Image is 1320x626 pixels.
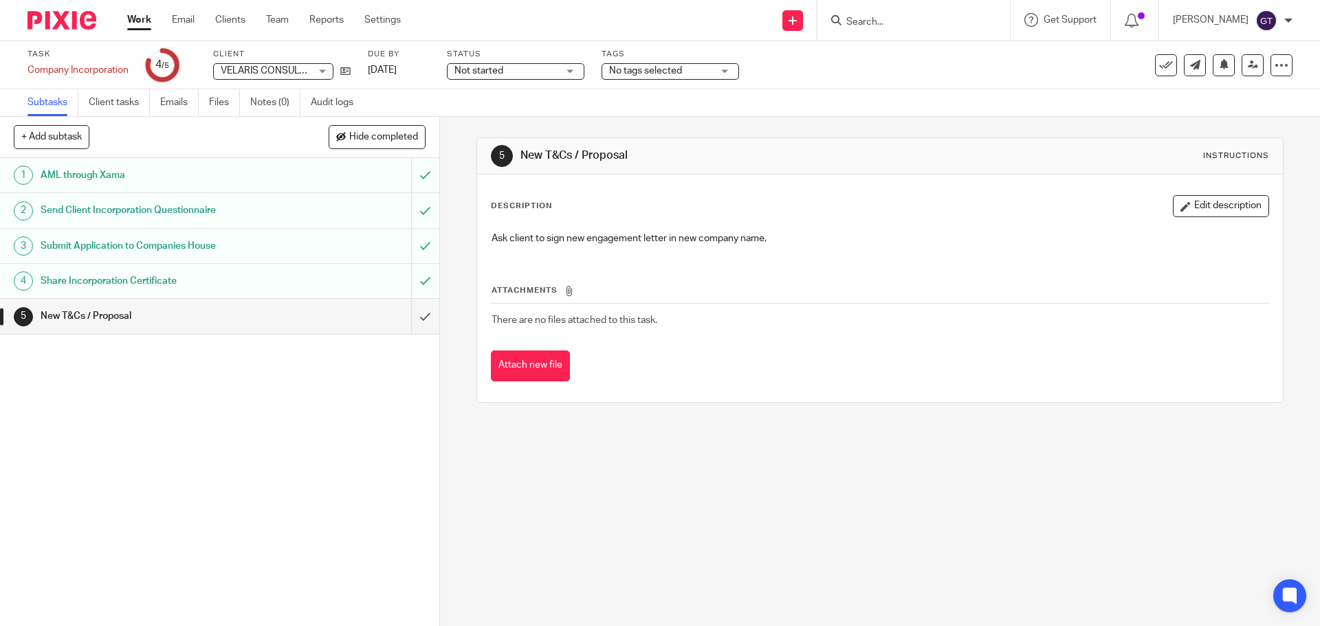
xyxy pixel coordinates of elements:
a: Subtasks [27,89,78,116]
div: 4 [155,57,169,73]
span: [DATE] [368,65,397,75]
h1: Send Client Incorporation Questionnaire [41,200,278,221]
label: Status [447,49,584,60]
a: Audit logs [311,89,364,116]
button: Edit description [1173,195,1269,217]
p: Description [491,201,552,212]
input: Search [845,16,969,29]
a: Email [172,13,195,27]
span: VELARIS CONSULTING LTD [221,66,340,76]
div: 5 [14,307,33,326]
h1: New T&Cs / Proposal [41,306,278,326]
a: Notes (0) [250,89,300,116]
span: Not started [454,66,503,76]
div: 1 [14,166,33,185]
button: + Add subtask [14,125,89,148]
div: 3 [14,236,33,256]
a: Settings [364,13,401,27]
label: Due by [368,49,430,60]
a: Clients [215,13,245,27]
a: Work [127,13,151,27]
div: 5 [491,145,513,167]
a: Files [209,89,240,116]
h1: Share Incorporation Certificate [41,271,278,291]
label: Tags [602,49,739,60]
button: Attach new file [491,350,570,381]
span: Get Support [1044,15,1097,25]
span: Hide completed [349,132,418,143]
h1: Submit Application to Companies House [41,236,278,256]
a: Client tasks [89,89,150,116]
label: Task [27,49,129,60]
a: Team [266,13,289,27]
span: There are no files attached to this task. [492,315,657,325]
button: Hide completed [329,125,426,148]
span: No tags selected [609,66,682,76]
img: Pixie [27,11,96,30]
label: Client [213,49,351,60]
h1: AML through Xama [41,165,278,186]
span: Attachments [492,287,558,294]
div: 2 [14,201,33,221]
h1: New T&Cs / Proposal [520,148,910,163]
div: Instructions [1203,150,1269,161]
div: Company Incorporation [27,63,129,77]
p: Ask client to sign new engagement letter in new company name, [492,232,1268,245]
small: /5 [162,62,169,69]
img: svg%3E [1255,10,1277,32]
a: Reports [309,13,344,27]
div: 4 [14,271,33,291]
a: Emails [160,89,199,116]
p: [PERSON_NAME] [1173,13,1248,27]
